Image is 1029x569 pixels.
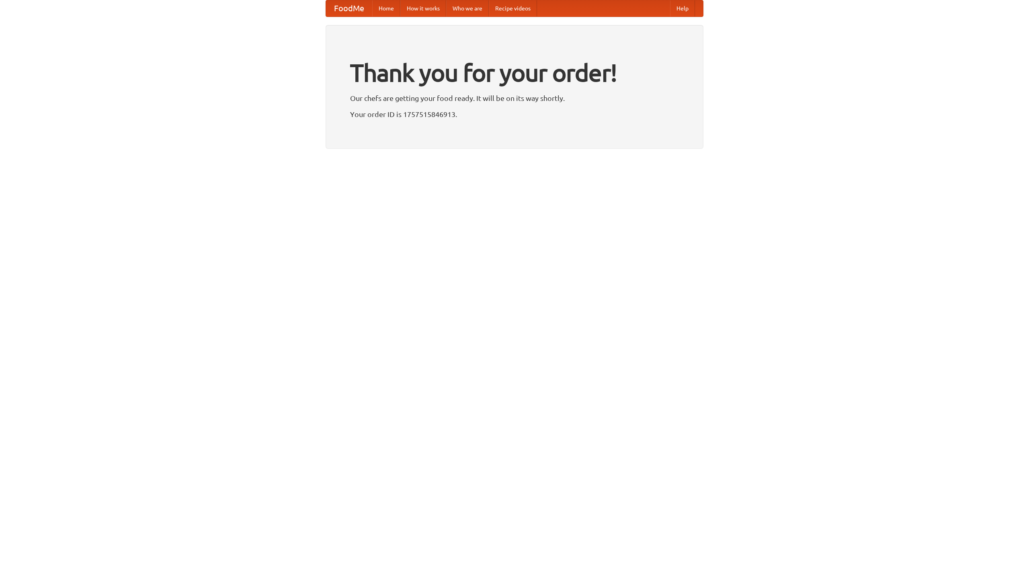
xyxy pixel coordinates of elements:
a: FoodMe [326,0,372,16]
a: Help [670,0,695,16]
a: How it works [400,0,446,16]
a: Recipe videos [489,0,537,16]
p: Your order ID is 1757515846913. [350,108,679,120]
h1: Thank you for your order! [350,53,679,92]
p: Our chefs are getting your food ready. It will be on its way shortly. [350,92,679,104]
a: Home [372,0,400,16]
a: Who we are [446,0,489,16]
